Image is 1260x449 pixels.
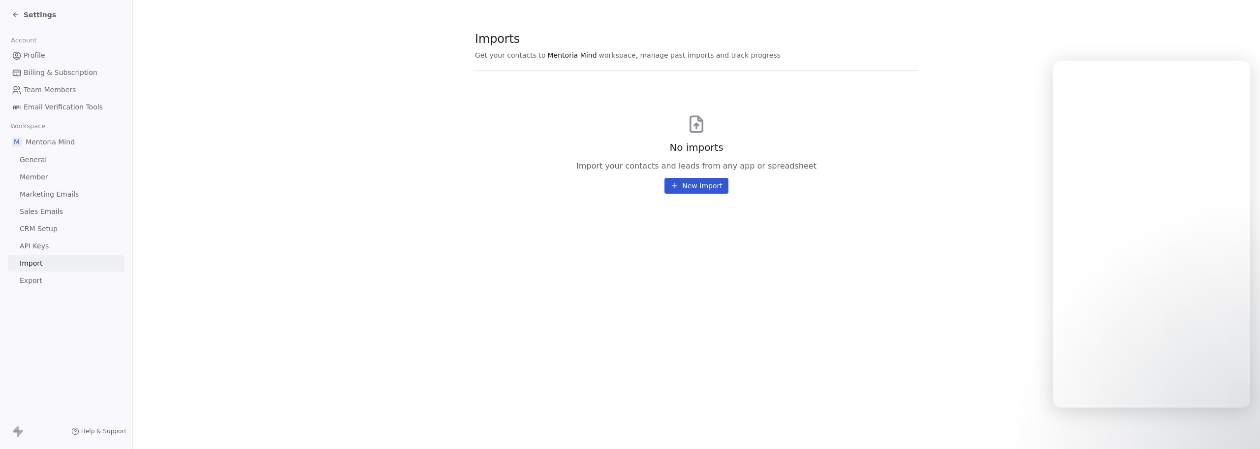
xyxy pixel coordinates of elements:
a: Profile [8,47,125,64]
span: Sales Emails [20,207,63,217]
span: CRM Setup [20,224,58,234]
a: Email Verification Tools [8,99,125,115]
span: Settings [24,10,56,20]
span: API Keys [20,241,49,251]
button: New Import [664,178,728,194]
span: General [20,155,47,165]
span: Mentoria Mind [548,50,597,60]
a: General [8,152,125,168]
span: Member [20,172,48,182]
a: Export [8,273,125,289]
span: Billing & Subscription [24,68,97,78]
a: Settings [12,10,56,20]
a: Help & Support [71,427,126,435]
a: API Keys [8,238,125,254]
span: Account [6,33,41,48]
span: Imports [475,32,781,46]
a: Billing & Subscription [8,65,125,81]
span: Import your contacts and leads from any app or spreadsheet [576,160,817,172]
span: Import [20,258,42,269]
span: Workspace [6,119,50,134]
span: Email Verification Tools [24,102,103,112]
a: CRM Setup [8,221,125,237]
span: workspace, manage past imports and track progress [599,50,781,60]
a: Sales Emails [8,204,125,220]
span: Get your contacts to [475,50,546,60]
span: Export [20,276,42,286]
iframe: Intercom live chat [1227,415,1250,439]
a: Marketing Emails [8,186,125,203]
span: Team Members [24,85,76,95]
a: Member [8,169,125,185]
a: Import [8,255,125,272]
iframe: Intercom live chat [1053,61,1250,408]
span: Marketing Emails [20,189,79,200]
a: Team Members [8,82,125,98]
span: Mentoria Mind [26,137,75,147]
span: No imports [669,140,723,154]
span: Profile [24,50,45,61]
span: Help & Support [81,427,126,435]
span: M [12,137,22,147]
